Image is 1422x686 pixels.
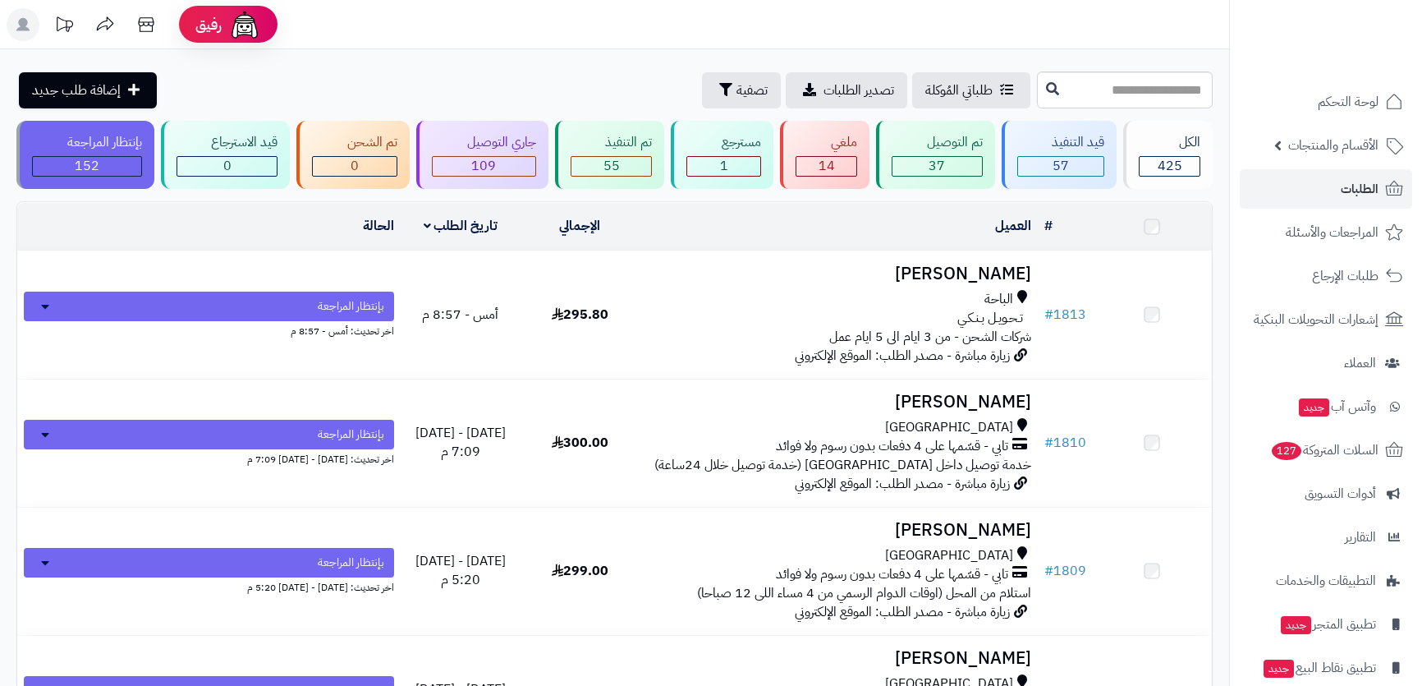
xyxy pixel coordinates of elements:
a: #1809 [1044,561,1086,581]
span: التقارير [1345,526,1376,549]
span: وآتس آب [1297,395,1376,418]
span: 109 [471,156,496,176]
span: 295.80 [552,305,608,325]
span: السلات المتروكة [1270,439,1378,462]
span: لوحة التحكم [1318,90,1378,113]
a: تحديثات المنصة [44,8,85,45]
div: 152 [33,157,141,176]
span: تصفية [736,81,768,100]
img: ai-face.png [228,8,261,41]
div: 0 [177,157,278,176]
span: تابي - قسّمها على 4 دفعات بدون رسوم ولا فوائد [776,437,1008,456]
div: 109 [433,157,535,176]
span: 1 [720,156,728,176]
a: تم التنفيذ 55 [552,121,668,189]
div: 37 [892,157,982,176]
span: إضافة طلب جديد [32,81,121,100]
div: اخر تحديث: [DATE] - [DATE] 5:20 م [24,578,394,595]
div: قيد التنفيذ [1017,133,1105,152]
span: 37 [929,156,945,176]
a: المراجعات والأسئلة [1240,213,1412,252]
a: #1810 [1044,433,1086,453]
a: تصدير الطلبات [786,72,907,108]
span: 299.00 [552,561,608,581]
a: التقارير [1240,518,1412,557]
span: 300.00 [552,433,608,453]
a: بإنتظار المراجعة 152 [13,121,158,189]
span: # [1044,433,1053,453]
a: أدوات التسويق [1240,474,1412,513]
span: الطلبات [1341,177,1378,200]
div: تم الشحن [312,133,397,152]
a: طلباتي المُوكلة [912,72,1030,108]
a: تم الشحن 0 [293,121,413,189]
div: جاري التوصيل [432,133,536,152]
span: 0 [351,156,359,176]
span: 127 [1272,442,1301,460]
span: جديد [1299,398,1329,417]
a: التطبيقات والخدمات [1240,561,1412,601]
a: قيد التنفيذ 57 [998,121,1121,189]
span: المراجعات والأسئلة [1286,221,1378,244]
div: 0 [313,157,397,176]
h3: [PERSON_NAME] [646,521,1031,540]
div: 57 [1018,157,1104,176]
a: قيد الاسترجاع 0 [158,121,294,189]
span: 57 [1053,156,1069,176]
a: طلبات الإرجاع [1240,256,1412,296]
a: الحالة [363,216,394,236]
span: تابي - قسّمها على 4 دفعات بدون رسوم ولا فوائد [776,565,1008,584]
div: اخر تحديث: [DATE] - [DATE] 7:09 م [24,449,394,467]
span: # [1044,561,1053,581]
span: شركات الشحن - من 3 ايام الى 5 ايام عمل [829,327,1031,347]
div: الكل [1139,133,1200,152]
div: 55 [571,157,652,176]
span: 0 [223,156,232,176]
span: التطبيقات والخدمات [1276,569,1376,592]
span: زيارة مباشرة - مصدر الطلب: الموقع الإلكتروني [795,346,1010,366]
button: تصفية [702,72,781,108]
span: [GEOGRAPHIC_DATA] [885,546,1013,565]
span: 425 [1158,156,1182,176]
div: بإنتظار المراجعة [32,133,142,152]
span: طلباتي المُوكلة [925,81,993,100]
span: تصدير الطلبات [823,81,894,100]
div: 14 [796,157,856,176]
span: [DATE] - [DATE] 7:09 م [415,423,506,462]
span: خدمة توصيل داخل [GEOGRAPHIC_DATA] (خدمة توصيل خلال 24ساعة) [654,455,1031,475]
span: بإنتظار المراجعة [318,426,384,443]
span: 55 [603,156,620,176]
span: تـحـويـل بـنـكـي [957,309,1023,328]
div: تم التوصيل [892,133,983,152]
span: الباحة [984,290,1013,309]
span: بإنتظار المراجعة [318,298,384,315]
a: تاريخ الطلب [424,216,498,236]
h3: [PERSON_NAME] [646,393,1031,412]
span: 14 [819,156,835,176]
div: قيد الاسترجاع [177,133,278,152]
a: العميل [995,216,1031,236]
span: جديد [1264,660,1294,678]
h3: [PERSON_NAME] [646,649,1031,668]
a: الإجمالي [559,216,600,236]
div: اخر تحديث: أمس - 8:57 م [24,321,394,338]
span: تطبيق نقاط البيع [1262,656,1376,679]
span: العملاء [1344,352,1376,375]
a: ملغي 14 [777,121,873,189]
a: تطبيق المتجرجديد [1240,605,1412,644]
a: # [1044,216,1053,236]
div: ملغي [796,133,857,152]
span: استلام من المحل (اوقات الدوام الرسمي من 4 مساء اللى 12 صباحا) [697,583,1031,603]
a: الكل425 [1120,121,1216,189]
span: رفيق [195,15,222,35]
span: إشعارات التحويلات البنكية [1254,308,1378,331]
span: أدوات التسويق [1305,482,1376,505]
span: 152 [75,156,99,176]
div: مسترجع [686,133,761,152]
div: تم التنفيذ [571,133,653,152]
span: الأقسام والمنتجات [1288,134,1378,157]
a: الطلبات [1240,169,1412,209]
a: #1813 [1044,305,1086,325]
span: بإنتظار المراجعة [318,555,384,571]
img: logo-2.png [1310,41,1406,76]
